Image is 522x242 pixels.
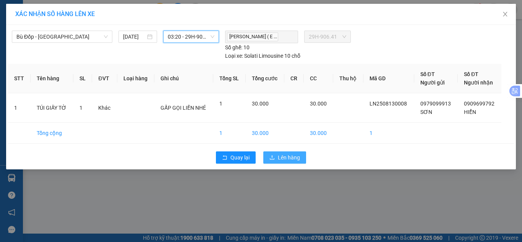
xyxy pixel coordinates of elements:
th: ĐVT [92,64,117,93]
span: 30.000 [252,101,269,107]
span: 1 [219,101,222,107]
span: Người gửi [420,80,445,86]
span: Quay lại [230,153,250,162]
span: Số ĐT [464,71,478,77]
span: Loại xe: [225,52,243,60]
td: 1 [8,93,31,123]
span: Lên hàng [278,153,300,162]
span: LN2508130008 [370,101,407,107]
input: 14/08/2025 [123,32,145,41]
button: rollbackQuay lại [216,151,256,164]
th: Tên hàng [31,64,73,93]
span: 03:20 - 29H-906.41 [168,31,215,42]
span: upload [269,155,275,161]
span: 29H-906.41 [309,31,346,42]
th: Thu hộ [333,64,363,93]
td: 30.000 [246,123,284,144]
td: 1 [213,123,246,144]
td: 30.000 [304,123,334,144]
span: XÁC NHẬN SỐ HÀNG LÊN XE [15,10,95,18]
th: Tổng cước [246,64,284,93]
span: HIỂN [464,109,476,115]
span: close [502,11,508,17]
th: STT [8,64,31,93]
span: Số ĐT [420,71,435,77]
td: 1 [363,123,414,144]
span: 0979099913 [420,101,451,107]
div: 10 [225,43,250,52]
th: Mã GD [363,64,414,93]
td: TÚI GIẤY TỜ [31,93,73,123]
span: GẤP GỌI LIỀN NHÉ [160,105,206,111]
th: Ghi chú [154,64,213,93]
span: Số ghế: [225,43,242,52]
td: Tổng cộng [31,123,73,144]
span: Người nhận [464,80,493,86]
button: uploadLên hàng [263,151,306,164]
td: Khác [92,93,117,123]
span: [PERSON_NAME] ( E ... [227,32,278,41]
span: rollback [222,155,227,161]
span: 0909699792 [464,101,494,107]
span: 1 [79,105,83,111]
div: Solati Limousine 10 chỗ [225,52,300,60]
span: 30.000 [310,101,327,107]
th: CR [284,64,304,93]
th: Tổng SL [213,64,246,93]
span: SƠN [420,109,432,115]
th: SL [73,64,92,93]
span: Bù Đốp - Hồ Chí Minh [16,31,108,42]
button: Close [494,4,516,25]
th: Loại hàng [117,64,154,93]
th: CC [304,64,334,93]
